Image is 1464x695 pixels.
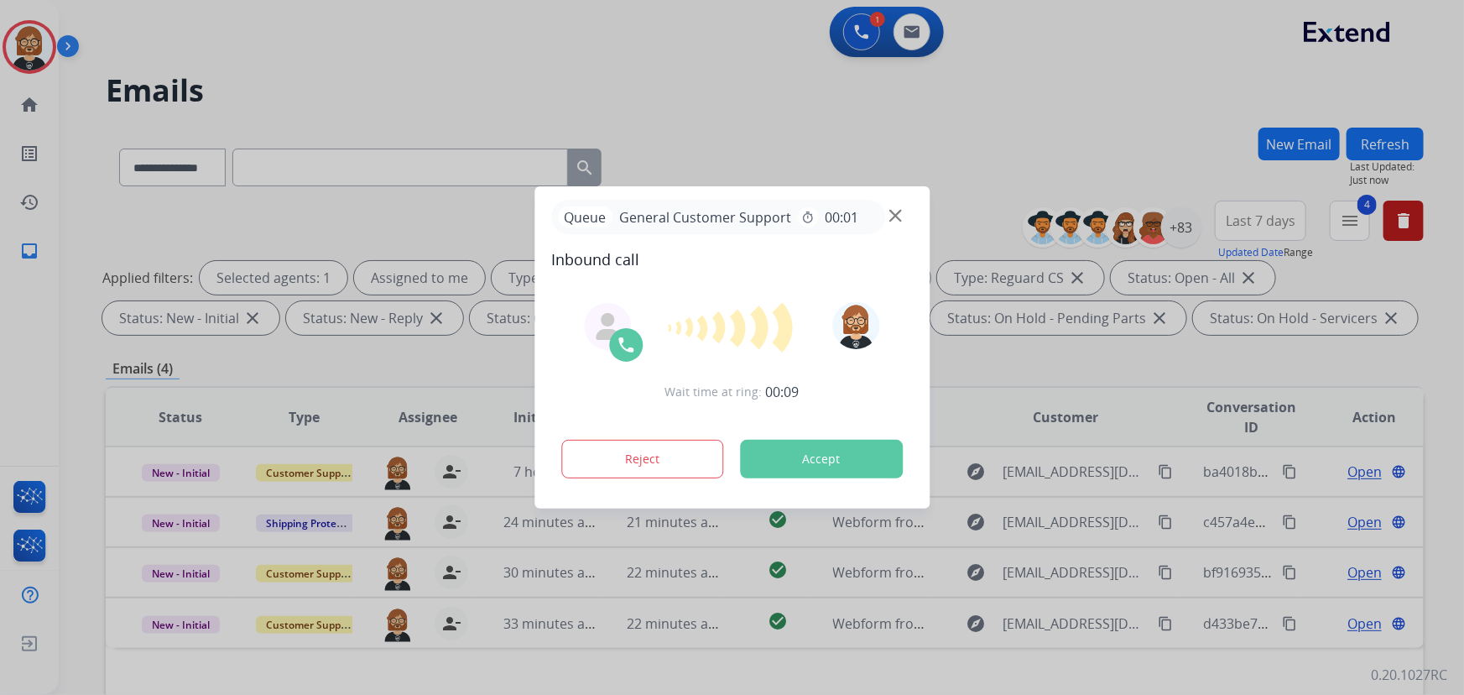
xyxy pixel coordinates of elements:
img: close-button [889,210,902,222]
span: 00:09 [766,382,800,402]
img: call-icon [616,335,636,355]
mat-icon: timer [801,211,815,224]
span: 00:01 [825,207,858,227]
button: Reject [561,440,724,478]
p: Queue [558,206,612,227]
img: agent-avatar [594,313,621,340]
span: Wait time at ring: [665,384,763,400]
img: avatar [833,302,880,349]
button: Accept [740,440,903,478]
span: General Customer Support [612,207,798,227]
p: 0.20.1027RC [1371,665,1447,685]
span: Inbound call [551,248,913,271]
